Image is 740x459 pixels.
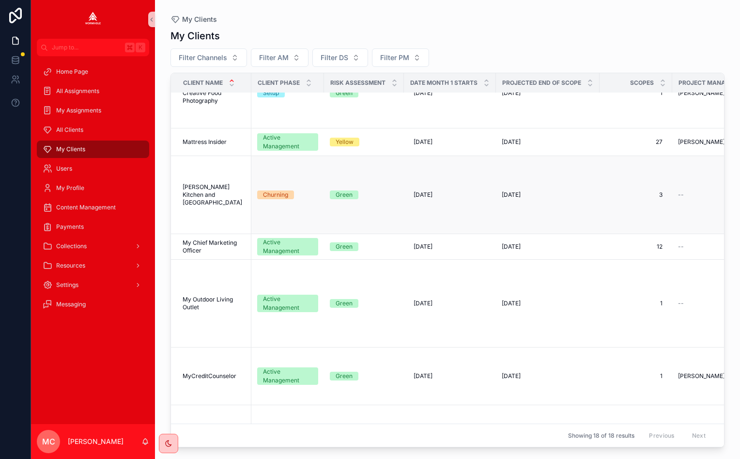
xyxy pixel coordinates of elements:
[42,436,55,447] span: MC
[502,89,594,97] a: [DATE]
[678,191,684,199] span: --
[336,242,353,251] div: Green
[414,89,432,97] span: [DATE]
[678,89,725,97] span: [PERSON_NAME]
[609,243,663,251] span: 12
[259,53,289,63] span: Filter AM
[605,239,666,254] a: 12
[502,191,594,199] a: [DATE]
[605,296,666,311] a: 1
[414,243,432,251] span: [DATE]
[330,372,398,380] a: Green
[410,85,490,101] a: [DATE]
[502,300,521,307] span: [DATE]
[678,372,739,380] a: [PERSON_NAME]
[414,138,432,146] span: [DATE]
[56,184,84,192] span: My Profile
[183,81,246,105] a: [PERSON_NAME] Creative Food Photography
[37,39,149,56] button: Jump to...K
[502,191,521,199] span: [DATE]
[37,296,149,313] a: Messaging
[609,300,663,307] span: 1
[37,82,149,100] a: All Assignments
[568,432,634,440] span: Showing 18 of 18 results
[502,372,521,380] span: [DATE]
[37,257,149,274] a: Resources
[183,372,236,380] span: MyCreditCounselor
[56,107,101,114] span: My Assignments
[410,79,478,87] span: Date Month 1 Starts
[502,243,521,251] span: [DATE]
[502,300,594,307] a: [DATE]
[336,372,353,380] div: Green
[336,138,354,146] div: Yellow
[502,243,594,251] a: [DATE]
[609,372,663,380] span: 1
[609,191,663,199] span: 3
[410,296,490,311] a: [DATE]
[330,242,398,251] a: Green
[56,242,87,250] span: Collections
[183,138,246,146] a: Mattress Insider
[56,165,72,173] span: Users
[321,53,348,63] span: Filter DS
[678,300,684,307] span: --
[183,183,246,206] a: [PERSON_NAME] Kitchen and [GEOGRAPHIC_DATA]
[263,190,288,199] div: Churning
[678,191,739,199] a: --
[330,299,398,308] a: Green
[372,48,429,67] button: Select Button
[502,372,594,380] a: [DATE]
[257,133,318,151] a: Active Management
[678,243,684,251] span: --
[37,218,149,236] a: Payments
[56,204,116,211] span: Content Management
[85,12,101,27] img: App logo
[609,138,663,146] span: 27
[37,179,149,197] a: My Profile
[257,89,318,97] a: Setup
[678,89,739,97] a: [PERSON_NAME]
[170,48,247,67] button: Select Button
[183,79,223,87] span: Client Name
[56,262,85,269] span: Resources
[380,53,409,63] span: Filter PM
[183,239,246,254] a: My Chief Marketing Officer
[410,187,490,203] a: [DATE]
[182,15,217,24] span: My Clients
[630,79,654,87] span: Scopes
[263,367,312,385] div: Active Management
[37,141,149,158] a: My Clients
[414,300,432,307] span: [DATE]
[170,29,220,43] h1: My Clients
[263,295,312,312] div: Active Management
[56,87,99,95] span: All Assignments
[263,238,312,255] div: Active Management
[502,79,581,87] span: Projected End of Scope
[330,89,398,97] a: Green
[137,44,144,51] span: K
[37,160,149,177] a: Users
[37,237,149,255] a: Collections
[37,63,149,80] a: Home Page
[336,89,353,97] div: Green
[330,138,398,146] a: Yellow
[605,187,666,203] a: 3
[605,134,666,150] a: 27
[170,15,217,24] a: My Clients
[678,138,739,146] a: [PERSON_NAME]
[56,68,88,76] span: Home Page
[56,223,84,231] span: Payments
[257,367,318,385] a: Active Management
[31,56,155,424] div: scrollable content
[56,145,85,153] span: My Clients
[678,300,739,307] a: --
[678,372,725,380] span: [PERSON_NAME]
[257,190,318,199] a: Churning
[336,190,353,199] div: Green
[414,372,432,380] span: [DATE]
[336,299,353,308] div: Green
